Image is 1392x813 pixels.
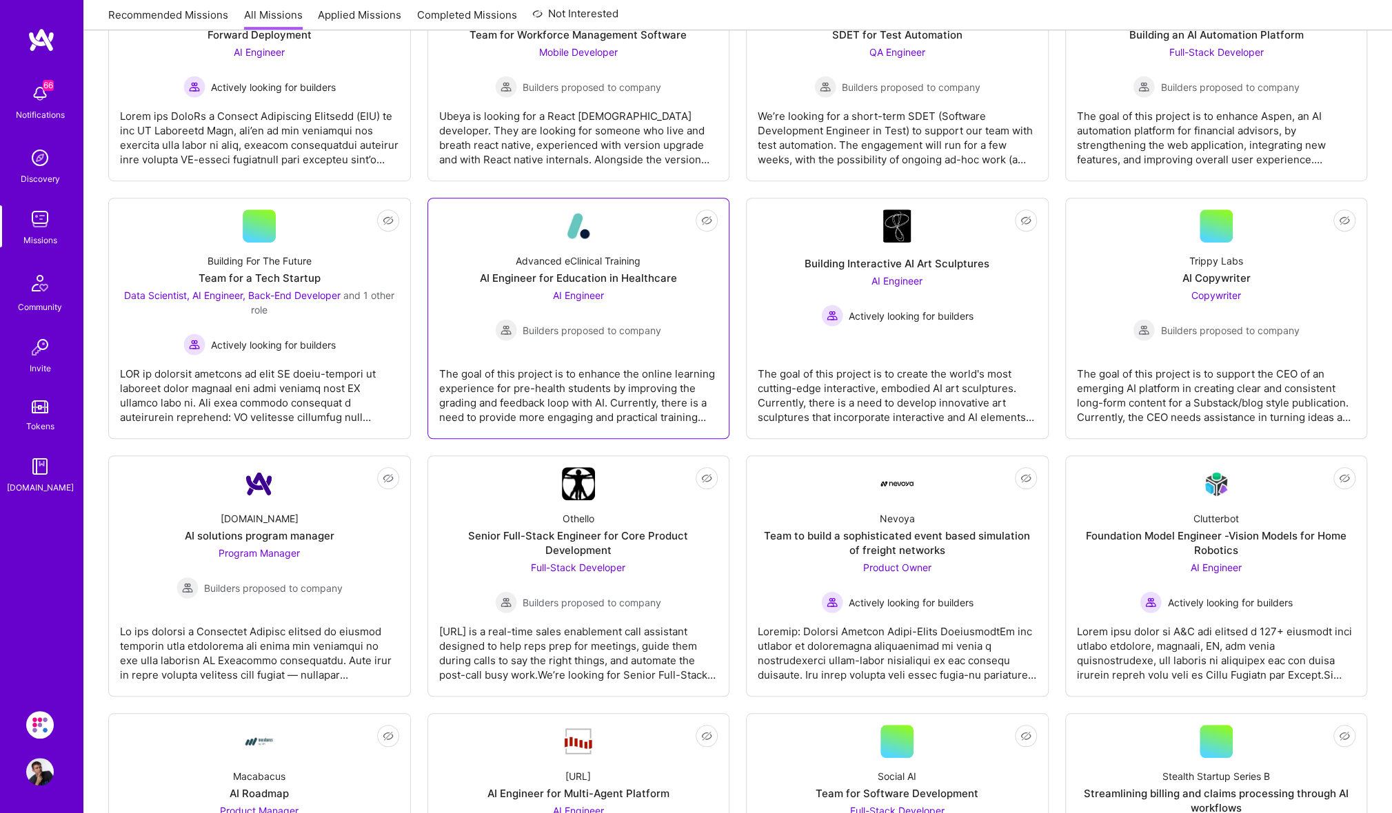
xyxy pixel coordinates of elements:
span: Full-Stack Developer [531,562,625,573]
img: logo [28,28,55,52]
span: Full-Stack Developer [1169,46,1263,58]
span: Builders proposed to company [842,80,980,94]
i: icon EyeClosed [701,473,712,484]
a: Building For The FutureTeam for a Tech StartupData Scientist, AI Engineer, Back-End Developer and... [120,209,399,427]
span: AI Engineer [553,289,604,301]
span: 66 [43,80,54,91]
div: Building Interactive AI Art Sculptures [805,256,989,271]
span: Program Manager [219,547,300,559]
div: Team for Software Development [816,786,978,801]
div: Nevoya [880,511,915,526]
div: We’re looking for a short-term SDET (Software Development Engineer in Test) to support our team w... [758,98,1037,167]
div: [DOMAIN_NAME] [7,480,74,495]
a: Company LogoClutterbotFoundation Model Engineer -Vision Models for Home RoboticsAI Engineer Activ... [1077,467,1356,685]
div: Clutterbot [1193,511,1239,526]
a: All Missions [244,8,303,30]
span: Builders proposed to company [523,323,661,338]
a: Applied Missions [318,8,401,30]
img: Company Logo [562,467,595,500]
div: AI Copywriter [1182,271,1250,285]
div: Invite [30,361,51,375]
img: Builders proposed to company [495,591,517,613]
a: Completed Missions [417,8,517,30]
i: icon EyeClosed [1020,473,1031,484]
div: Othello [563,511,594,526]
a: Company LogoAdvanced eClinical TrainingAI Engineer for Education in HealthcareAI Engineer Builder... [439,209,718,427]
div: Team for a Tech Startup [199,271,321,285]
div: AI solutions program manager [185,528,334,543]
span: Product Owner [863,562,931,573]
img: Company Logo [1200,468,1233,500]
i: icon EyeClosed [1339,215,1350,226]
div: The goal of this project is to enhance the online learning experience for pre-health students by ... [439,356,718,424]
img: Company Logo [243,467,276,500]
i: icon EyeClosed [701,730,712,741]
div: Notifications [16,107,65,122]
span: Builders proposed to company [204,581,343,595]
i: icon EyeClosed [1339,473,1350,484]
img: Builders proposed to company [495,76,517,98]
img: Community [23,267,57,300]
div: Missions [23,233,57,247]
div: AI Roadmap [230,786,289,801]
a: Company LogoNevoyaTeam to build a sophisticated event based simulation of freight networksProduct... [758,467,1037,685]
div: Macabacus [233,769,285,783]
div: Community [18,300,62,314]
i: icon EyeClosed [383,215,394,226]
img: Actively looking for builders [183,333,205,356]
img: Builders proposed to company [814,76,836,98]
i: icon EyeClosed [383,473,394,484]
a: Trippy LabsAI CopywriterCopywriter Builders proposed to companyBuilders proposed to companyThe go... [1077,209,1356,427]
span: AI Engineer [1191,562,1242,573]
div: Ubeya is looking for a React [DEMOGRAPHIC_DATA] developer. They are looking for someone who live ... [439,98,718,167]
span: Builders proposed to company [523,595,661,610]
span: Actively looking for builders [849,595,974,610]
span: Actively looking for builders [211,338,336,352]
a: Evinced: AI-Agents Accessibility Solution [23,711,57,739]
img: Actively looking for builders [821,591,843,613]
img: Company Logo [562,727,595,756]
div: Lorem ipsu dolor si A&C adi elitsed d 127+ eiusmodt inci utlabo etdolore, magnaali, EN, adm venia... [1077,613,1356,682]
span: Actively looking for builders [1167,595,1292,610]
div: Stealth Startup Series B [1162,769,1270,783]
img: bell [26,80,54,107]
div: AI Engineer for Education in Healthcare [480,271,677,285]
img: Invite [26,333,54,361]
span: AI Engineer [871,275,922,287]
div: [URL] is a real-time sales enablement call assistant designed to help reps prep for meetings, gui... [439,613,718,682]
img: Company Logo [880,481,914,486]
i: icon EyeClosed [701,215,712,226]
div: Tokens [26,419,54,433]
img: Company Logo [562,209,595,243]
img: Evinced: AI-Agents Accessibility Solution [26,711,54,739]
img: Builders proposed to company [1133,319,1155,341]
div: [DOMAIN_NAME] [221,511,299,526]
div: Building For The Future [208,254,312,268]
div: Discovery [21,172,60,186]
span: QA Engineer [869,46,925,58]
img: Builders proposed to company [495,319,517,341]
div: Building an AI Automation Platform [1129,28,1303,42]
a: Recommended Missions [108,8,228,30]
div: Forward Deployment [208,28,312,42]
div: Loremip: Dolorsi Ametcon Adipi-Elits DoeiusmodtEm inc utlabor et doloremagna aliquaenimad mi veni... [758,613,1037,682]
span: Data Scientist, AI Engineer, Back-End Developer [124,289,341,301]
img: User Avatar [26,758,54,785]
img: tokens [32,400,48,413]
img: Company Logo [883,209,911,243]
div: Advanced eClinical Training [516,254,640,268]
i: icon EyeClosed [1339,730,1350,741]
a: Company Logo[DOMAIN_NAME]AI solutions program managerProgram Manager Builders proposed to company... [120,467,399,685]
a: Company LogoBuilding Interactive AI Art SculpturesAI Engineer Actively looking for buildersActive... [758,209,1037,427]
img: guide book [26,453,54,480]
img: Actively looking for builders [183,76,205,98]
span: Builders proposed to company [1160,80,1299,94]
div: AI Engineer for Multi-Agent Platform [487,786,669,801]
i: icon EyeClosed [1020,730,1031,741]
img: Actively looking for builders [821,305,843,327]
span: Builders proposed to company [523,80,661,94]
span: Actively looking for builders [211,80,336,94]
div: Team for Workforce Management Software [470,28,687,42]
span: Mobile Developer [539,46,618,58]
span: Builders proposed to company [1160,323,1299,338]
